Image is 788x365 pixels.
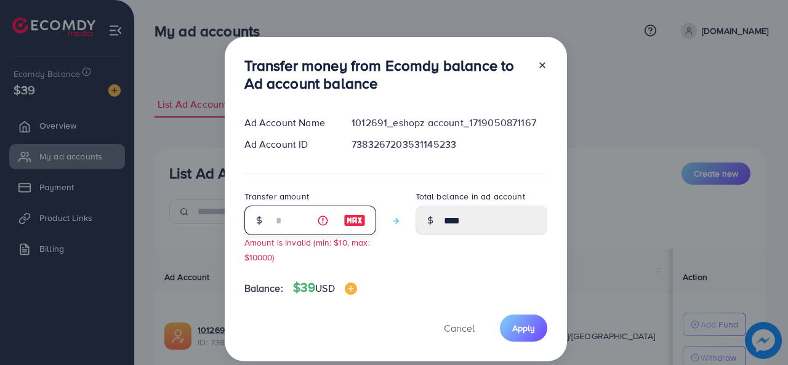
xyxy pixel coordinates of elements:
label: Total balance in ad account [416,190,525,203]
span: USD [315,281,334,295]
small: Amount is invalid (min: $10, max: $10000) [244,236,370,262]
span: Apply [512,322,535,334]
button: Cancel [428,315,490,341]
div: 1012691_eshopz account_1719050871167 [342,116,557,130]
div: Ad Account ID [235,137,342,151]
span: Cancel [444,321,475,335]
div: Ad Account Name [235,116,342,130]
button: Apply [500,315,547,341]
img: image [345,283,357,295]
div: 7383267203531145233 [342,137,557,151]
h4: $39 [293,280,357,295]
label: Transfer amount [244,190,309,203]
img: image [344,213,366,228]
span: Balance: [244,281,283,295]
h3: Transfer money from Ecomdy balance to Ad account balance [244,57,528,92]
